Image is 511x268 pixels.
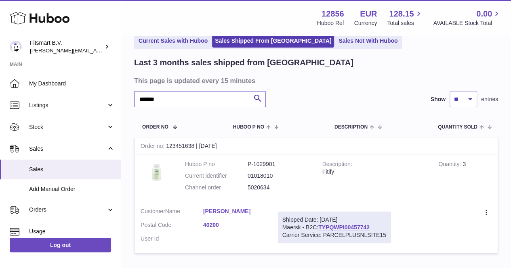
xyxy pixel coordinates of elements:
[360,8,377,19] strong: EUR
[248,184,310,191] dd: 5020634
[432,154,498,202] td: 3
[141,143,166,151] strong: Order no
[134,57,353,68] h2: Last 3 months sales shipped from [GEOGRAPHIC_DATA]
[29,145,106,153] span: Sales
[282,231,386,239] div: Carrier Service: PARCELPLUSNLSITE15
[322,161,352,169] strong: Description
[185,172,248,180] dt: Current identifier
[29,80,115,87] span: My Dashboard
[29,206,106,214] span: Orders
[29,185,115,193] span: Add Manual Order
[142,125,168,130] span: Order No
[136,34,210,48] a: Current Sales with Huboo
[29,166,115,173] span: Sales
[135,138,498,154] div: 123451638 | [DATE]
[203,221,266,229] a: 40200
[10,41,22,53] img: jonathan@leaderoo.com
[431,96,446,103] label: Show
[185,184,248,191] dt: Channel order
[141,160,173,183] img: 128561739542540.png
[481,96,498,103] span: entries
[387,19,423,27] span: Total sales
[248,160,310,168] dd: P-1029901
[389,8,414,19] span: 128.15
[322,168,427,176] div: Fitify
[334,125,368,130] span: Description
[322,8,344,19] strong: 12856
[141,221,203,231] dt: Postal Code
[141,208,165,214] span: Customer
[10,238,111,252] a: Log out
[29,102,106,109] span: Listings
[185,160,248,168] dt: Huboo P no
[212,34,334,48] a: Sales Shipped From [GEOGRAPHIC_DATA]
[141,235,203,243] dt: User Id
[433,19,501,27] span: AVAILABLE Stock Total
[203,208,266,215] a: [PERSON_NAME]
[354,19,377,27] div: Currency
[317,19,344,27] div: Huboo Ref
[433,8,501,27] a: 0.00 AVAILABLE Stock Total
[30,39,103,54] div: Fitsmart B.V.
[141,208,203,217] dt: Name
[438,125,477,130] span: Quantity Sold
[318,224,370,231] a: TYPQWPI00457742
[30,47,162,54] span: [PERSON_NAME][EMAIL_ADDRESS][DOMAIN_NAME]
[248,172,310,180] dd: 01018010
[438,161,463,169] strong: Quantity
[278,212,391,243] div: Maersk - B2C:
[387,8,423,27] a: 128.15 Total sales
[29,123,106,131] span: Stock
[134,76,496,85] h3: This page is updated every 15 minutes
[476,8,492,19] span: 0.00
[233,125,264,130] span: Huboo P no
[29,228,115,235] span: Usage
[282,216,386,224] div: Shipped Date: [DATE]
[336,34,400,48] a: Sales Not With Huboo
